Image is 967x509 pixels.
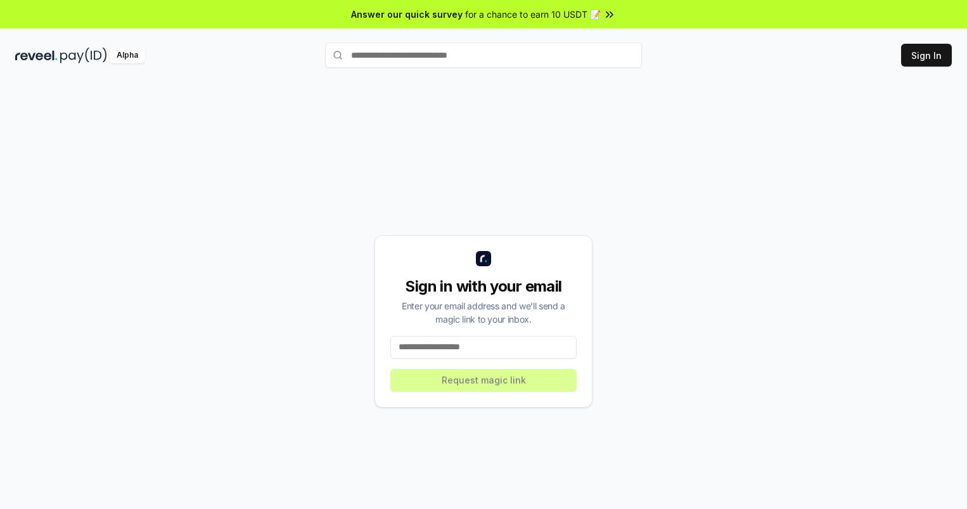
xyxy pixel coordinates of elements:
img: logo_small [476,251,491,266]
div: Sign in with your email [390,276,577,297]
div: Enter your email address and we’ll send a magic link to your inbox. [390,299,577,326]
img: pay_id [60,48,107,63]
img: reveel_dark [15,48,58,63]
button: Sign In [901,44,952,67]
span: for a chance to earn 10 USDT 📝 [465,8,601,21]
div: Alpha [110,48,145,63]
span: Answer our quick survey [351,8,463,21]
